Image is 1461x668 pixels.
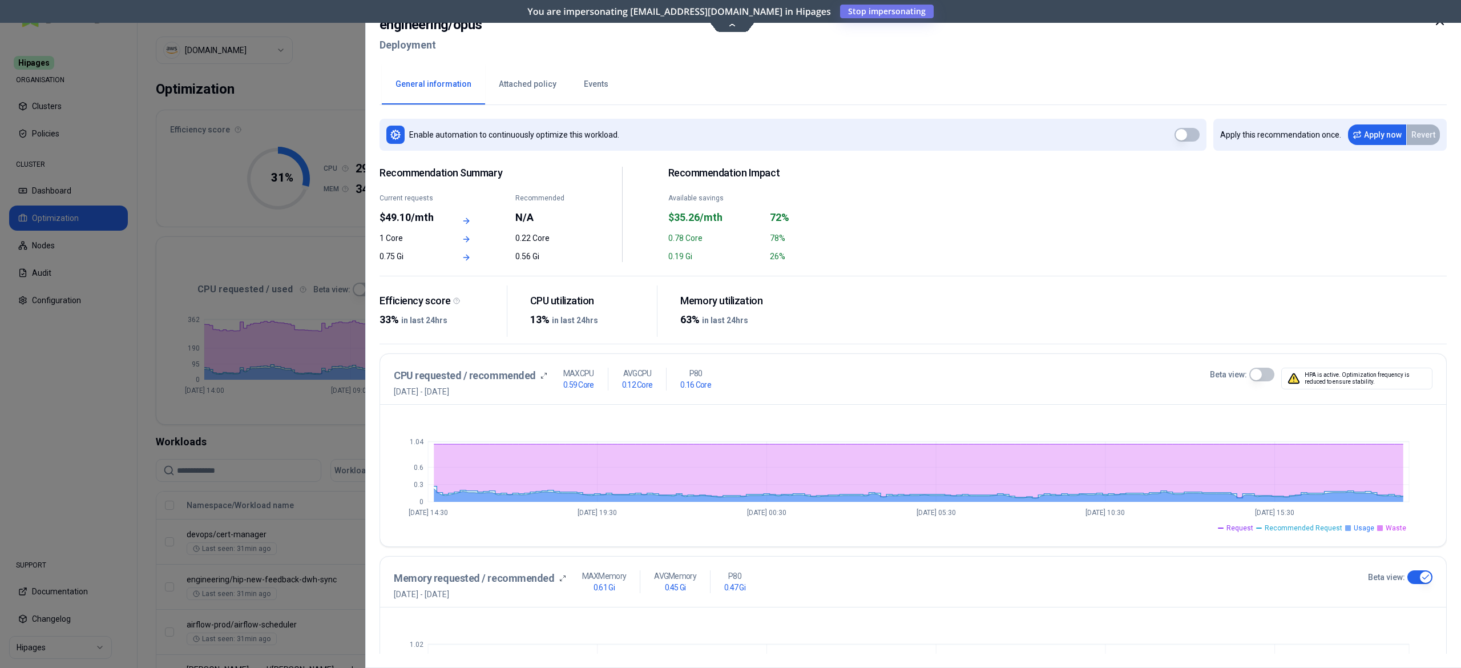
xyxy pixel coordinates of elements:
[530,295,648,308] div: CPU utilization
[409,509,448,517] tspan: [DATE] 14:30
[728,570,741,582] p: P80
[380,295,498,308] div: Efficiency score
[668,210,763,226] div: $35.26/mth
[552,316,598,325] span: in last 24hrs
[380,232,441,244] div: 1 Core
[680,379,711,391] h1: 0.16 Core
[680,295,798,308] div: Memory utilization
[702,316,748,325] span: in last 24hrs
[380,312,498,328] div: 33%
[724,582,745,593] h1: 0.47 Gi
[1226,524,1253,533] span: Request
[410,438,424,446] tspan: 1.04
[1348,124,1406,145] button: Apply now
[668,194,763,203] div: Available savings
[770,210,865,226] div: 72%
[515,194,576,203] div: Recommended
[394,589,566,600] span: [DATE] - [DATE]
[419,498,423,506] tspan: 0
[515,210,576,226] div: N/A
[578,509,617,517] tspan: [DATE] 19:30
[1281,368,1432,389] div: HPA is active. Optimization frequency is reduced to ensure stability.
[770,251,865,262] div: 26%
[668,251,763,262] div: 0.19 Gi
[689,368,703,379] p: P80
[1265,524,1342,533] span: Recommended Request
[380,35,482,55] h2: Deployment
[622,379,653,391] h1: 0.12 Core
[654,570,696,582] p: AVG Memory
[1220,129,1341,140] p: Apply this recommendation once.
[382,65,485,104] button: General information
[394,368,536,384] h3: CPU requested / recommended
[563,368,594,379] p: MAX CPU
[515,251,576,262] div: 0.56 Gi
[1354,524,1374,533] span: Usage
[680,312,798,328] div: 63%
[401,316,447,325] span: in last 24hrs
[1210,369,1247,380] label: Beta view:
[380,194,441,203] div: Current requests
[380,251,441,262] div: 0.75 Gi
[623,368,652,379] p: AVG CPU
[770,232,865,244] div: 78%
[530,312,648,328] div: 13%
[380,14,482,35] h2: engineering / opus
[409,129,619,140] p: Enable automation to continuously optimize this workload.
[380,210,441,226] div: $49.10/mth
[1386,524,1406,533] span: Waste
[594,582,615,593] h1: 0.61 Gi
[1085,509,1125,517] tspan: [DATE] 10:30
[1368,572,1405,583] label: Beta view:
[747,509,786,517] tspan: [DATE] 00:30
[570,65,622,104] button: Events
[1255,509,1294,517] tspan: [DATE] 15:30
[668,167,865,180] h2: Recommendation Impact
[414,481,423,489] tspan: 0.3
[380,167,576,180] span: Recommendation Summary
[394,570,555,586] h3: Memory requested / recommended
[668,232,763,244] div: 0.78 Core
[414,464,423,472] tspan: 0.6
[410,641,423,649] tspan: 1.02
[582,570,627,582] p: MAX Memory
[665,582,686,593] h1: 0.45 Gi
[394,386,547,397] span: [DATE] - [DATE]
[515,232,576,244] div: 0.22 Core
[485,65,570,104] button: Attached policy
[917,509,956,517] tspan: [DATE] 05:30
[563,379,594,391] h1: 0.59 Core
